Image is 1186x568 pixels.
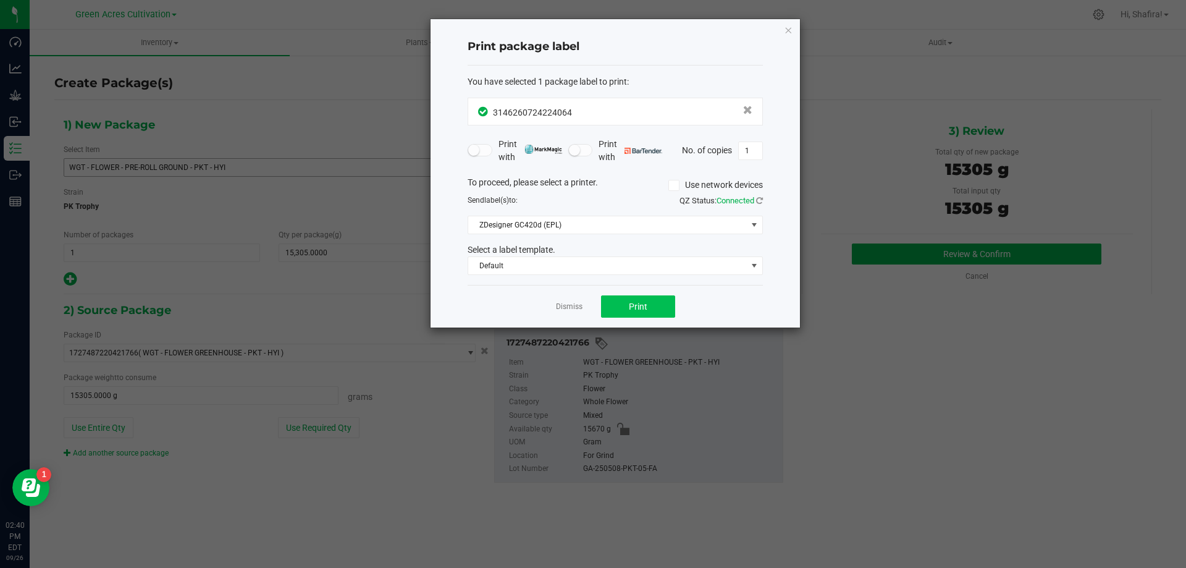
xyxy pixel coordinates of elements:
div: Select a label template. [458,244,772,256]
span: No. of copies [682,145,732,155]
span: label(s) [484,196,509,205]
div: : [468,75,763,88]
span: Print with [498,138,562,164]
span: Send to: [468,196,518,205]
h4: Print package label [468,39,763,55]
label: Use network devices [668,179,763,192]
img: mark_magic_cybra.png [524,145,562,154]
div: To proceed, please select a printer. [458,176,772,195]
span: QZ Status: [679,196,763,205]
span: ZDesigner GC420d (EPL) [468,216,747,234]
span: Print with [599,138,662,164]
span: Default [468,257,747,274]
iframe: Resource center unread badge [36,467,51,482]
span: You have selected 1 package label to print [468,77,627,87]
span: Connected [717,196,754,205]
iframe: Resource center [12,469,49,506]
span: Print [629,302,647,312]
a: Dismiss [556,302,582,312]
img: bartender.png [625,148,662,154]
span: In Sync [478,105,490,118]
span: 3146260724224064 [493,108,572,117]
button: Print [601,295,675,318]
